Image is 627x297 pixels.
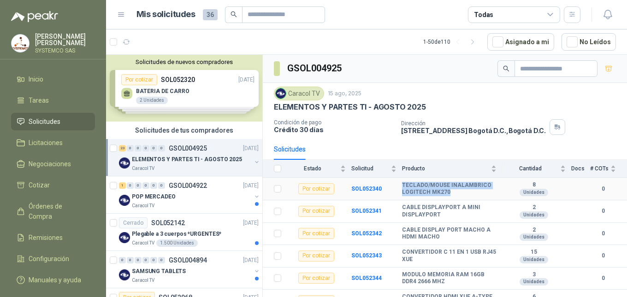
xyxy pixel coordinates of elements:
b: CABLE DISPLAYPORT A MINI DISPLAYPORT [402,204,497,218]
a: Cotizar [11,176,95,194]
img: Company Logo [119,157,130,169]
span: Licitaciones [29,138,63,148]
span: search [503,65,509,72]
a: 1 0 0 0 0 0 GSOL004922[DATE] Company LogoPOP MERCADEOCaracol TV [119,180,260,210]
span: 36 [203,9,218,20]
span: Tareas [29,95,49,105]
p: [DATE] [243,181,259,190]
div: 0 [142,182,149,189]
a: Solicitudes [11,113,95,130]
div: Unidades [520,256,548,263]
a: CerradoSOL052142[DATE] Company LogoPlegable a 3 cuerpos *URGENTES*Caracol TV1.500 Unidades [106,214,262,251]
p: GSOL004922 [169,182,207,189]
div: 0 [135,182,142,189]
img: Logo peakr [11,11,58,22]
a: SOL052340 [351,186,382,192]
p: [DATE] [243,219,259,227]
p: SAMSUNG TABLETS [132,267,186,276]
a: SOL052342 [351,230,382,237]
th: Estado [287,160,351,178]
a: Manuales y ayuda [11,271,95,289]
p: Caracol TV [132,239,154,247]
a: SOL052343 [351,252,382,259]
th: Solicitud [351,160,402,178]
button: Solicitudes de nuevos compradores [110,58,259,65]
p: SOL052142 [151,220,185,226]
b: 3 [502,271,566,279]
img: Company Logo [12,35,29,52]
b: CONVERTIDOR C 11 EN 1 USB RJ45 XUE [402,249,497,263]
div: Por cotizar [298,228,334,239]
b: 0 [590,185,616,193]
div: Unidades [520,211,548,219]
div: 23 [119,145,126,151]
div: 0 [127,257,134,263]
p: Caracol TV [132,277,154,284]
a: Órdenes de Compra [11,198,95,225]
b: 0 [590,274,616,283]
div: Caracol TV [274,87,324,100]
span: Configuración [29,254,69,264]
div: 1 - 50 de 110 [423,35,480,49]
b: 2 [502,227,566,234]
div: 0 [150,257,157,263]
b: 0 [590,229,616,238]
div: 0 [150,145,157,151]
p: Plegable a 3 cuerpos *URGENTES* [132,230,221,239]
a: Tareas [11,92,95,109]
span: Negociaciones [29,159,71,169]
div: 0 [158,182,165,189]
p: SYSTEMCO SAS [35,48,95,53]
p: Dirección [401,120,546,127]
p: Crédito 30 días [274,126,394,134]
p: ELEMENTOS Y PARTES TI - AGOSTO 2025 [274,102,426,112]
div: 1.500 Unidades [156,239,198,247]
div: 0 [127,182,134,189]
div: Solicitudes [274,144,306,154]
th: Cantidad [502,160,571,178]
div: 0 [127,145,134,151]
button: No Leídos [562,33,616,51]
div: Unidades [520,189,548,196]
div: 0 [158,145,165,151]
p: [PERSON_NAME] [PERSON_NAME] [35,33,95,46]
div: Todas [474,10,493,20]
p: ELEMENTOS Y PARTES TI - AGOSTO 2025 [132,155,242,164]
a: SOL052341 [351,208,382,214]
img: Company Logo [276,88,286,99]
b: 2 [502,204,566,211]
div: 0 [142,145,149,151]
img: Company Logo [119,232,130,243]
div: Unidades [520,233,548,241]
img: Company Logo [119,195,130,206]
span: Cotizar [29,180,50,190]
a: Licitaciones [11,134,95,151]
div: Unidades [520,278,548,285]
div: Solicitudes de tus compradores [106,122,262,139]
p: [STREET_ADDRESS] Bogotá D.C. , Bogotá D.C. [401,127,546,134]
div: 0 [142,257,149,263]
span: Órdenes de Compra [29,201,86,221]
p: Caracol TV [132,165,154,172]
div: Solicitudes de nuevos compradoresPor cotizarSOL052320[DATE] BATERIA DE CARRO2 UnidadesPor cotizar... [106,55,262,122]
p: Condición de pago [274,119,394,126]
span: Inicio [29,74,43,84]
a: Negociaciones [11,155,95,173]
p: GSOL004894 [169,257,207,263]
p: POP MERCADEO [132,192,176,201]
a: 0 0 0 0 0 0 GSOL004894[DATE] Company LogoSAMSUNG TABLETSCaracol TV [119,255,260,284]
div: Cerrado [119,217,148,228]
p: GSOL004925 [169,145,207,151]
b: 0 [590,207,616,215]
b: 0 [590,251,616,260]
span: Remisiones [29,233,63,243]
div: Por cotizar [298,250,334,262]
b: CABLE DISPLAY PORT MACHO A HDMI MACHO [402,227,497,241]
div: Por cotizar [298,273,334,284]
div: 0 [135,257,142,263]
a: Inicio [11,70,95,88]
